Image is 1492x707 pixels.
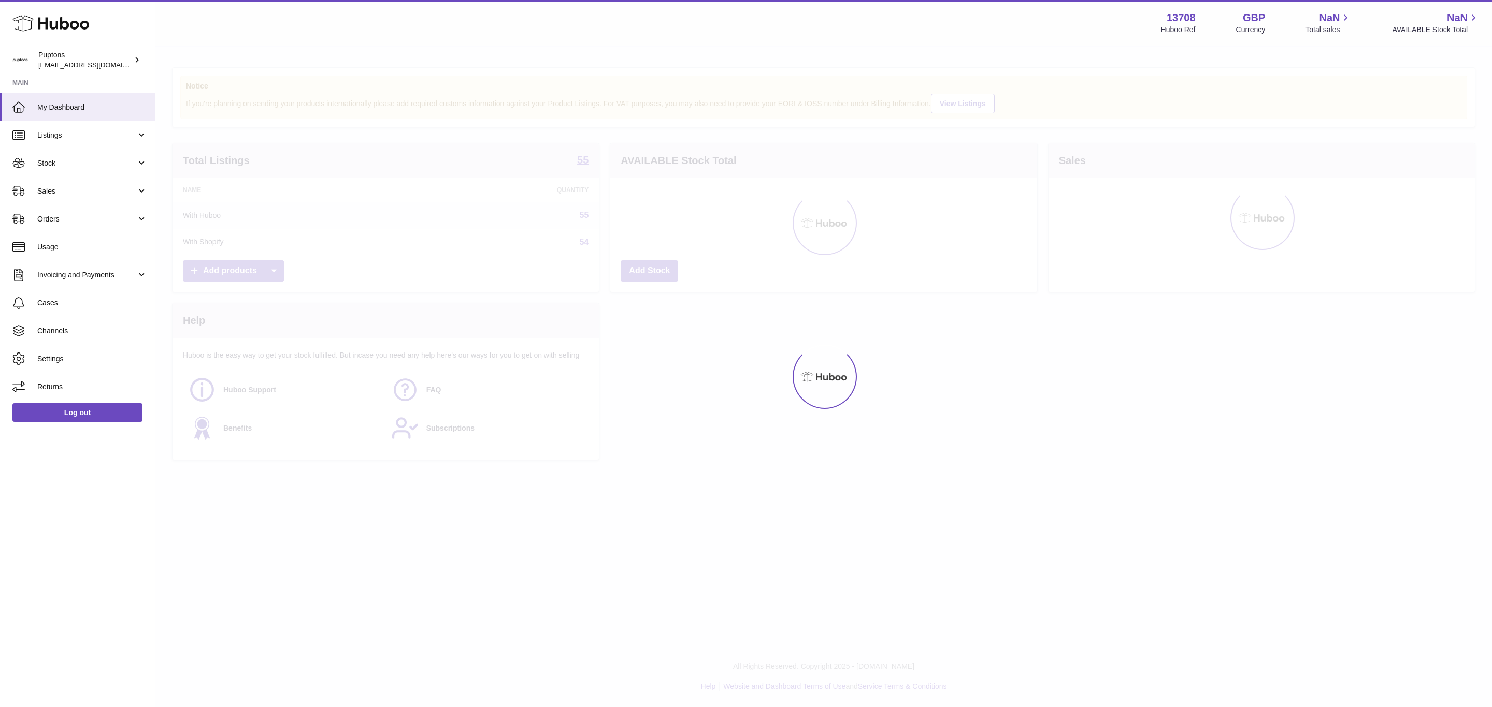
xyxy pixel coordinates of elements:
span: NaN [1319,11,1340,25]
a: NaN Total sales [1306,11,1352,35]
span: Usage [37,242,147,252]
img: internalAdmin-13708@internal.huboo.com [12,52,28,68]
span: Invoicing and Payments [37,270,136,280]
span: My Dashboard [37,102,147,112]
span: AVAILABLE Stock Total [1392,25,1480,35]
span: Stock [37,158,136,168]
div: Currency [1236,25,1266,35]
div: Huboo Ref [1161,25,1196,35]
a: Log out [12,403,142,422]
span: Cases [37,298,147,308]
span: Returns [37,382,147,392]
strong: GBP [1243,11,1265,25]
span: Sales [37,186,136,196]
span: Total sales [1306,25,1352,35]
span: Channels [37,326,147,336]
strong: 13708 [1167,11,1196,25]
div: Puptons [38,50,132,70]
span: Listings [37,130,136,140]
a: NaN AVAILABLE Stock Total [1392,11,1480,35]
span: [EMAIL_ADDRESS][DOMAIN_NAME] [38,61,152,69]
span: Orders [37,214,136,224]
span: NaN [1447,11,1468,25]
span: Settings [37,354,147,364]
